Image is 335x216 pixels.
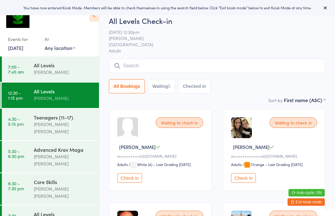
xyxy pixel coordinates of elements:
[34,178,94,185] div: Core Skills
[288,198,325,206] button: Exit kiosk mode
[109,41,316,47] span: [GEOGRAPHIC_DATA]
[8,64,24,74] time: 7:00 - 7:45 am
[8,181,24,191] time: 6:30 - 7:30 pm
[34,146,94,153] div: Advanced Krav Maga
[8,44,23,51] a: [DATE]
[8,34,38,44] div: Events for
[109,59,325,73] input: Search
[231,173,256,183] button: Check in
[168,84,171,89] div: 5
[34,185,94,200] div: [PERSON_NAME] [PERSON_NAME]
[109,29,316,35] span: [DATE] 12:30pm
[109,35,316,41] span: [PERSON_NAME]
[231,162,242,167] div: Adults
[34,114,94,121] div: Teenagers (11-17)
[129,162,191,167] span: / White (4) – Last Grading [DATE]
[2,141,99,173] a: 5:30 -6:30 pmAdvanced Krav Maga[PERSON_NAME] [PERSON_NAME]
[10,5,325,10] div: You have now entered Kiosk Mode. Members will be able to check themselves in using the search fie...
[109,16,325,26] h2: All Levels Check-in
[117,173,142,183] button: Check in
[45,34,75,44] div: At
[288,189,325,196] button: Auto-cycle: ON
[270,117,317,128] div: Waiting to check in
[8,116,24,126] time: 4:30 - 5:15 pm
[117,153,205,159] div: a•••••••••••h@[DOMAIN_NAME]
[231,117,252,138] img: image1750833876.png
[148,79,175,93] button: Waiting5
[268,97,283,103] label: Sort by
[117,162,128,167] div: Adults
[243,162,303,167] span: / Orange – Last Grading [DATE]
[119,144,156,150] span: [PERSON_NAME]
[34,95,94,102] div: [PERSON_NAME]
[34,69,94,76] div: [PERSON_NAME]
[156,117,203,128] div: Waiting to check in
[34,121,94,135] div: [PERSON_NAME] [PERSON_NAME]
[8,149,24,159] time: 5:30 - 6:30 pm
[45,44,75,51] div: Any location
[109,47,325,54] span: Adults
[34,153,94,167] div: [PERSON_NAME] [PERSON_NAME]
[2,83,99,108] a: 12:30 -1:15 pmAll Levels[PERSON_NAME]
[8,90,23,100] time: 12:30 - 1:15 pm
[34,62,94,69] div: All Levels
[2,109,99,140] a: 4:30 -5:15 pmTeenagers (11-17)[PERSON_NAME] [PERSON_NAME]
[178,79,211,93] button: Checked in
[2,56,99,82] a: 7:00 -7:45 amAll Levels[PERSON_NAME]
[2,173,99,205] a: 6:30 -7:30 pmCore Skills[PERSON_NAME] [PERSON_NAME]
[284,97,325,103] div: First name (ASC)
[34,88,94,95] div: All Levels
[233,144,270,150] span: [PERSON_NAME]
[6,5,29,28] img: Krav Maga Defence Institute
[231,153,319,159] div: a•••••••••••••••s@[DOMAIN_NAME]
[109,79,145,93] button: All Bookings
